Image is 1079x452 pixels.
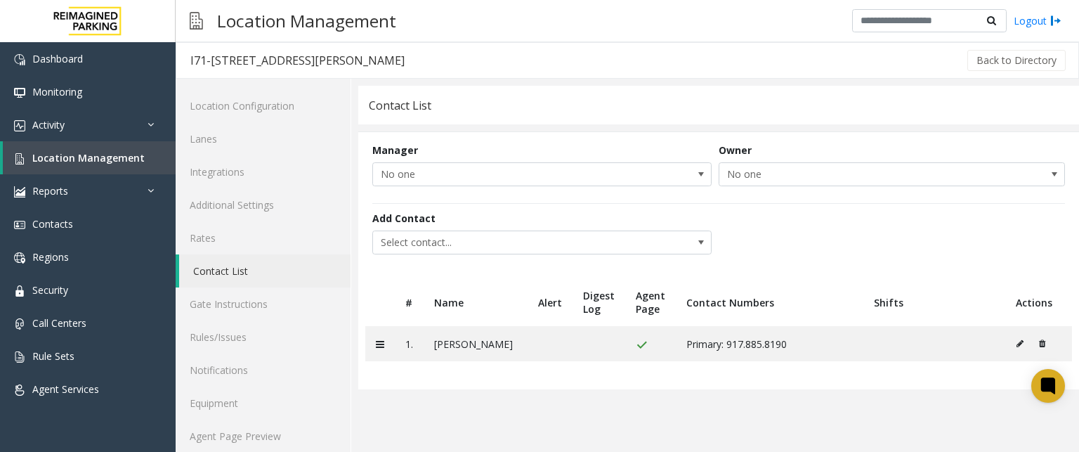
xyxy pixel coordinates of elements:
[573,278,625,326] th: Digest Log
[424,278,528,326] th: Name
[373,163,643,186] span: No one
[14,87,25,98] img: 'icon'
[32,184,68,198] span: Reports
[32,316,86,330] span: Call Centers
[14,186,25,198] img: 'icon'
[372,143,418,157] label: Manager
[32,85,82,98] span: Monitoring
[190,51,405,70] div: I71-[STREET_ADDRESS][PERSON_NAME]
[1014,13,1061,28] a: Logout
[176,354,351,387] a: Notifications
[32,283,68,297] span: Security
[32,52,83,65] span: Dashboard
[676,278,863,326] th: Contact Numbers
[369,96,431,115] div: Contact List
[625,278,676,326] th: Agent Page
[1050,13,1061,28] img: logout
[719,163,995,186] span: No one
[32,118,65,131] span: Activity
[32,349,74,363] span: Rule Sets
[14,153,25,164] img: 'icon'
[14,252,25,264] img: 'icon'
[32,250,69,264] span: Regions
[1005,278,1072,326] th: Actions
[32,382,99,396] span: Agent Services
[395,326,424,361] td: 1.
[176,122,351,155] a: Lanes
[14,318,25,330] img: 'icon'
[395,278,424,326] th: #
[372,211,436,226] label: Add Contact
[14,351,25,363] img: 'icon'
[14,219,25,231] img: 'icon'
[14,54,25,65] img: 'icon'
[3,141,176,174] a: Location Management
[210,4,403,38] h3: Location Management
[636,340,648,351] img: check
[176,188,351,221] a: Additional Settings
[176,89,351,122] a: Location Configuration
[14,285,25,297] img: 'icon'
[528,278,573,326] th: Alert
[176,321,351,354] a: Rules/Issues
[176,387,351,420] a: Equipment
[179,254,351,288] a: Contact List
[719,143,752,157] label: Owner
[176,288,351,321] a: Gate Instructions
[32,151,145,164] span: Location Management
[373,231,643,254] span: Select contact...
[190,4,203,38] img: pageIcon
[32,217,73,231] span: Contacts
[14,385,25,396] img: 'icon'
[863,278,1005,326] th: Shifts
[176,155,351,188] a: Integrations
[176,221,351,254] a: Rates
[424,326,528,361] td: [PERSON_NAME]
[686,337,787,351] span: Primary: 917.885.8190
[14,120,25,131] img: 'icon'
[967,50,1066,71] button: Back to Directory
